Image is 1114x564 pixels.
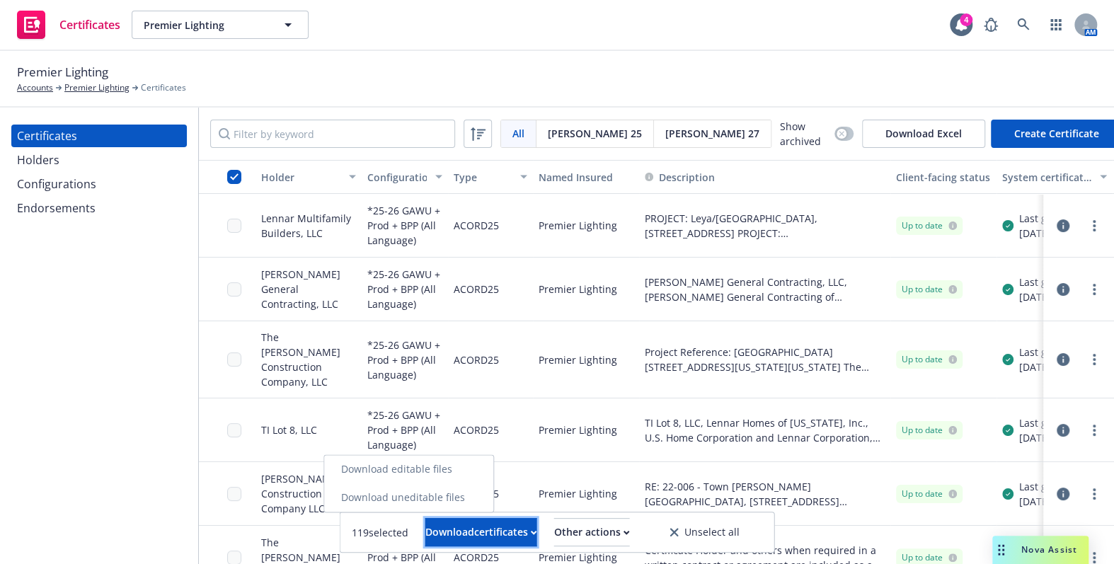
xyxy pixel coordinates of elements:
div: Up to date [902,283,957,296]
div: Drag to move [992,536,1010,564]
div: Up to date [902,424,957,437]
a: more [1086,351,1103,368]
button: Nova Assist [992,536,1089,564]
div: Certificates [17,125,77,147]
div: [DATE] 2:30 PM [1019,289,1105,304]
span: Download Excel [862,120,985,148]
a: Holders [11,149,187,171]
a: more [1086,422,1103,439]
span: Nova Assist [1021,543,1077,556]
div: Holders [17,149,59,171]
span: [PERSON_NAME] 27 [665,126,759,141]
button: Configuration [362,160,448,194]
div: ACORD25 [454,202,499,248]
input: Toggle Row Selected [227,487,241,501]
div: Holder [261,170,340,185]
div: Premier Lighting [533,398,639,462]
a: Search [1009,11,1038,39]
div: [PERSON_NAME] Construction Company LLC [261,471,356,516]
button: Other actions [554,518,630,546]
div: *25-26 GAWU + Prod + BPP (All Language) [367,407,442,453]
button: Premier Lighting [132,11,309,39]
div: Other actions [554,519,630,546]
button: Project Reference: [GEOGRAPHIC_DATA][STREET_ADDRESS][US_STATE][US_STATE] The [PERSON_NAME] Compan... [645,345,885,374]
div: [DATE] 2:30 PM [1019,494,1105,509]
input: Toggle Row Selected [227,352,241,367]
div: [DATE] 2:30 PM [1019,226,1105,241]
div: Endorsements [17,197,96,219]
div: System certificate last generated [1002,170,1091,185]
button: RE: 22-006 - Town [PERSON_NAME][GEOGRAPHIC_DATA], [STREET_ADDRESS][PERSON_NAME] [PERSON_NAME] Con... [645,479,885,509]
a: Download uneditable files [324,483,493,512]
div: [DATE] 2:30 PM [1019,359,1105,374]
div: *25-26 GAWU + Prod + BPP (All Language) [367,266,442,312]
span: [PERSON_NAME] 25 [548,126,642,141]
div: Last generated on [1019,415,1105,430]
input: Select all [227,170,241,184]
input: Toggle Row Selected [227,282,241,297]
div: *25-26 GAWU + Prod + BPP (All Language) [367,330,442,389]
div: Configurations [17,173,96,195]
input: Filter by keyword [210,120,455,148]
span: 119 selected [352,525,408,540]
div: Type [454,170,512,185]
div: Premier Lighting [533,194,639,258]
div: Up to date [902,551,957,564]
input: Toggle Row Selected [227,219,241,233]
div: Last generated on [1019,211,1105,226]
div: Lennar Multifamily Builders, LLC [261,211,356,241]
button: Client-facing status [890,160,997,194]
div: Up to date [902,488,957,500]
div: Named Insured [539,170,633,185]
div: ACORD25 [454,330,499,389]
div: ACORD25 [454,266,499,312]
div: Premier Lighting [533,462,639,526]
button: Type [448,160,533,194]
a: Accounts [17,81,53,94]
span: Certificates [141,81,186,94]
a: Report a Bug [977,11,1005,39]
a: more [1086,485,1103,502]
span: Premier Lighting [144,18,266,33]
button: Holder [255,160,362,194]
button: Named Insured [533,160,639,194]
input: Toggle Row Selected [227,423,241,437]
div: Last generated on [1019,345,1105,359]
div: Last generated on [1019,479,1105,494]
div: 4 [960,13,972,26]
div: Configuration [367,170,427,185]
div: [DATE] 2:30 PM [1019,430,1105,445]
button: [PERSON_NAME] General Contracting, LLC, [PERSON_NAME] General Contracting of [US_STATE], LLC, IH ... [645,275,885,304]
button: Unselect all [647,518,763,546]
button: TI Lot 8, LLC, Lennar Homes of [US_STATE], Inc., U.S. Home Corporation and Lennar Corporation, an... [645,415,885,445]
div: The [PERSON_NAME] Construction Company, LLC [261,330,356,389]
button: Downloadcertificates [425,518,537,546]
div: Up to date [902,353,957,366]
div: Last generated on [1019,275,1105,289]
button: Description [645,170,715,185]
a: Switch app [1042,11,1070,39]
div: [PERSON_NAME] General Contracting, LLC [261,267,356,311]
a: Download editable files [324,455,493,483]
a: Premier Lighting [64,81,130,94]
div: Client-facing status [896,170,991,185]
a: more [1086,281,1103,298]
a: Configurations [11,173,187,195]
button: PROJECT: Leya/[GEOGRAPHIC_DATA], [STREET_ADDRESS] PROJECT: [GEOGRAPHIC_DATA]/[GEOGRAPHIC_DATA][ST... [645,211,885,241]
button: System certificate last generated [997,160,1113,194]
div: Download certificates [425,519,537,546]
span: Certificates [59,19,120,30]
span: All [512,126,524,141]
span: Unselect all [684,527,740,537]
div: Up to date [902,219,957,232]
span: Show archived [780,119,829,149]
a: more [1086,217,1103,234]
div: ACORD25 [454,407,499,453]
div: Premier Lighting [533,258,639,321]
div: TI Lot 8, LLC [261,422,317,437]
